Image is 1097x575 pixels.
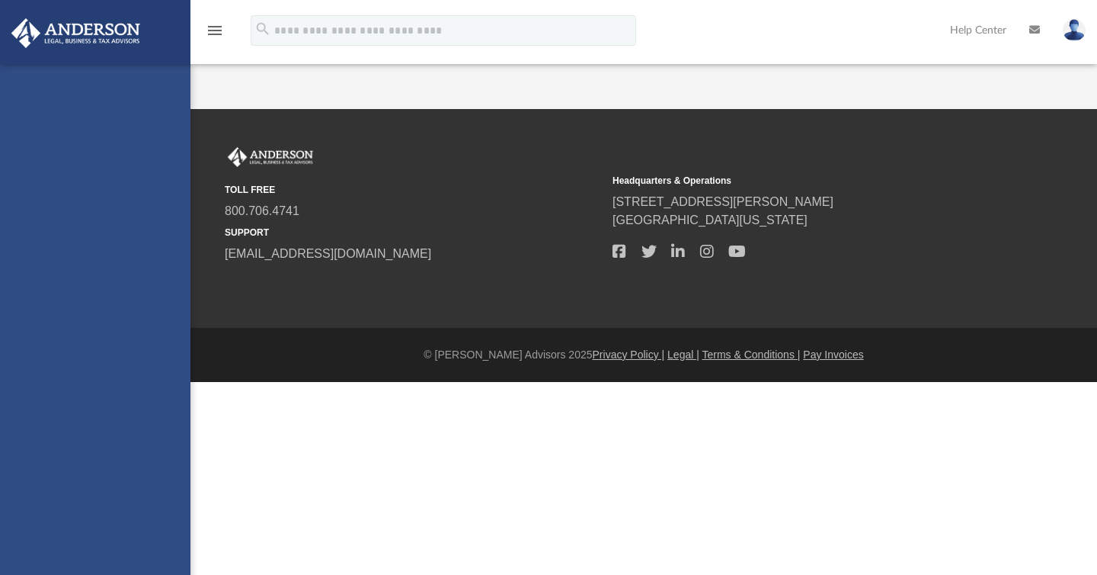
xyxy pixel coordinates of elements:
div: © [PERSON_NAME] Advisors 2025 [190,347,1097,363]
a: [GEOGRAPHIC_DATA][US_STATE] [612,214,808,226]
small: TOLL FREE [225,183,602,197]
a: [EMAIL_ADDRESS][DOMAIN_NAME] [225,247,431,260]
a: 800.706.4741 [225,204,299,217]
a: Pay Invoices [803,349,863,361]
img: Anderson Advisors Platinum Portal [7,18,145,48]
small: Headquarters & Operations [612,174,990,188]
img: User Pic [1063,19,1086,41]
i: search [254,21,271,37]
a: Privacy Policy | [593,349,665,361]
a: menu [206,29,224,40]
a: Terms & Conditions | [702,349,801,361]
img: Anderson Advisors Platinum Portal [225,147,316,167]
a: [STREET_ADDRESS][PERSON_NAME] [612,195,833,208]
a: Legal | [667,349,699,361]
i: menu [206,21,224,40]
small: SUPPORT [225,226,602,239]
